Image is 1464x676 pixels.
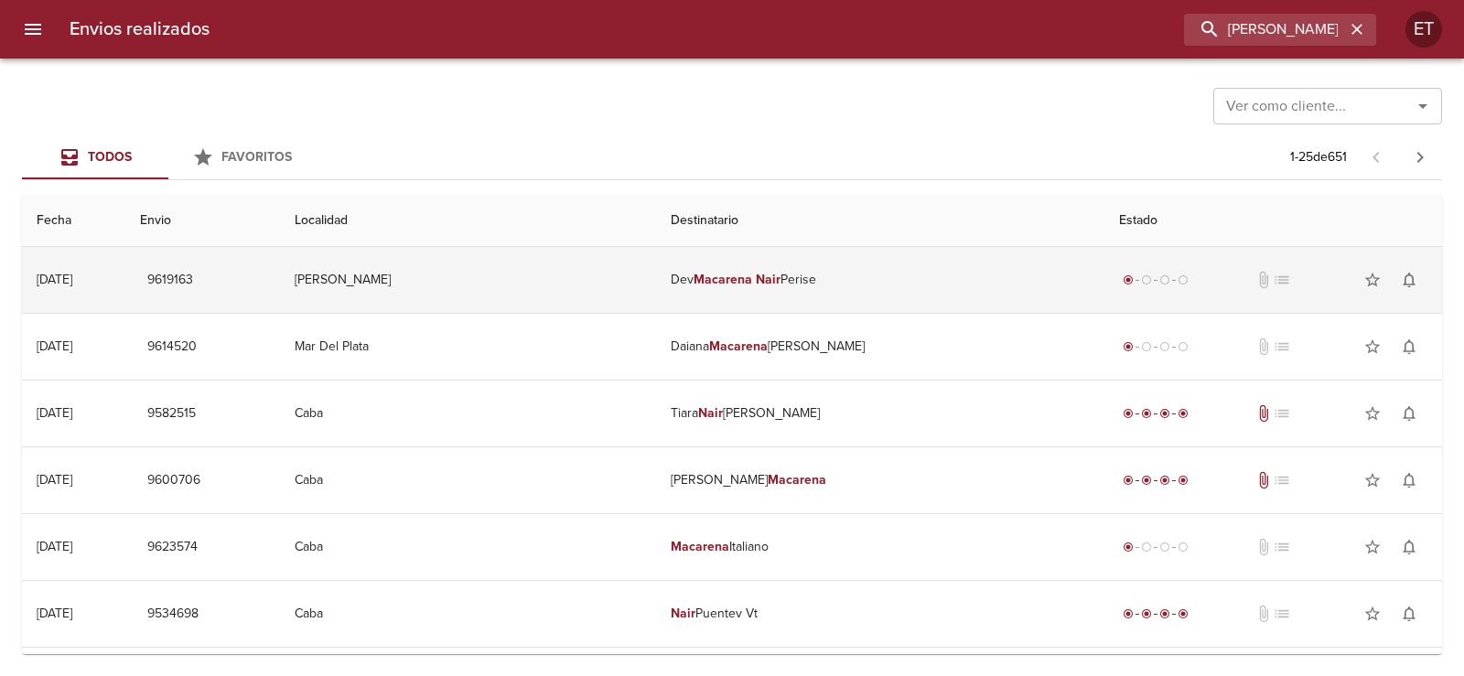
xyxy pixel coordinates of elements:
em: Nair [698,405,723,421]
span: radio_button_checked [1159,608,1170,619]
span: radio_button_checked [1141,608,1152,619]
th: Localidad [280,195,657,247]
span: No tiene pedido asociado [1273,538,1291,556]
td: Daiana [PERSON_NAME] [656,314,1103,380]
span: radio_button_unchecked [1159,274,1170,285]
td: Dev Perise [656,247,1103,313]
span: radio_button_checked [1178,408,1189,419]
button: Agregar a favoritos [1354,395,1391,432]
th: Envio [125,195,280,247]
span: notifications_none [1400,605,1418,623]
th: Estado [1104,195,1442,247]
div: Generado [1119,538,1192,556]
em: Nair [756,272,780,287]
div: Entregado [1119,404,1192,423]
span: notifications_none [1400,538,1418,556]
td: Puentev Vt [656,581,1103,647]
span: radio_button_unchecked [1178,542,1189,553]
div: [DATE] [37,272,72,287]
span: 9534698 [147,603,199,626]
span: 9619163 [147,269,193,292]
td: Mar Del Plata [280,314,657,380]
button: Activar notificaciones [1391,262,1427,298]
button: Activar notificaciones [1391,395,1427,432]
span: No tiene documentos adjuntos [1254,538,1273,556]
td: Tiara [PERSON_NAME] [656,381,1103,446]
p: 1 - 25 de 651 [1290,148,1347,166]
button: menu [11,7,55,51]
h6: Envios realizados [70,15,210,44]
span: star_border [1363,271,1382,289]
span: No tiene pedido asociado [1273,338,1291,356]
span: star_border [1363,605,1382,623]
button: Agregar a favoritos [1354,262,1391,298]
span: 9600706 [147,469,200,492]
span: No tiene pedido asociado [1273,605,1291,623]
span: 9582515 [147,402,196,425]
span: radio_button_checked [1159,408,1170,419]
em: Macarena [768,472,826,488]
span: radio_button_unchecked [1178,341,1189,352]
span: No tiene pedido asociado [1273,271,1291,289]
span: radio_button_unchecked [1141,274,1152,285]
td: Caba [280,381,657,446]
span: radio_button_checked [1178,608,1189,619]
td: [PERSON_NAME] [280,247,657,313]
td: Caba [280,447,657,513]
div: [DATE] [37,405,72,421]
td: Caba [280,581,657,647]
em: Nair [671,606,695,621]
span: radio_button_checked [1141,408,1152,419]
span: notifications_none [1400,338,1418,356]
span: notifications_none [1400,271,1418,289]
span: star_border [1363,338,1382,356]
span: Favoritos [221,149,292,165]
button: Activar notificaciones [1391,529,1427,565]
span: Tiene documentos adjuntos [1254,404,1273,423]
span: No tiene pedido asociado [1273,404,1291,423]
span: radio_button_checked [1178,475,1189,486]
span: radio_button_unchecked [1159,542,1170,553]
span: radio_button_checked [1123,542,1134,553]
button: 9623574 [140,531,205,564]
span: radio_button_checked [1123,341,1134,352]
button: 9600706 [140,464,208,498]
span: star_border [1363,471,1382,489]
span: Pagina siguiente [1398,135,1442,179]
div: Entregado [1119,471,1192,489]
div: Generado [1119,338,1192,356]
span: radio_button_unchecked [1159,341,1170,352]
button: Activar notificaciones [1391,462,1427,499]
button: Agregar a favoritos [1354,529,1391,565]
span: radio_button_checked [1123,608,1134,619]
span: No tiene pedido asociado [1273,471,1291,489]
div: Abrir información de usuario [1405,11,1442,48]
button: Activar notificaciones [1391,328,1427,365]
button: 9619163 [140,263,200,297]
span: radio_button_checked [1123,274,1134,285]
span: Pagina anterior [1354,147,1398,166]
div: ET [1405,11,1442,48]
button: 9582515 [140,397,203,431]
button: Abrir [1410,93,1436,119]
span: 9623574 [147,536,198,559]
span: radio_button_unchecked [1178,274,1189,285]
span: notifications_none [1400,404,1418,423]
span: radio_button_checked [1159,475,1170,486]
span: Tiene documentos adjuntos [1254,471,1273,489]
div: Tabs Envios [22,135,315,179]
div: [DATE] [37,606,72,621]
span: No tiene documentos adjuntos [1254,271,1273,289]
button: 9534698 [140,597,206,631]
div: [DATE] [37,539,72,554]
span: radio_button_unchecked [1141,542,1152,553]
div: [DATE] [37,338,72,354]
td: Italiano [656,514,1103,580]
td: [PERSON_NAME] [656,447,1103,513]
div: [DATE] [37,472,72,488]
th: Fecha [22,195,125,247]
span: radio_button_checked [1123,475,1134,486]
th: Destinatario [656,195,1103,247]
em: Macarena [694,272,752,287]
span: radio_button_checked [1123,408,1134,419]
